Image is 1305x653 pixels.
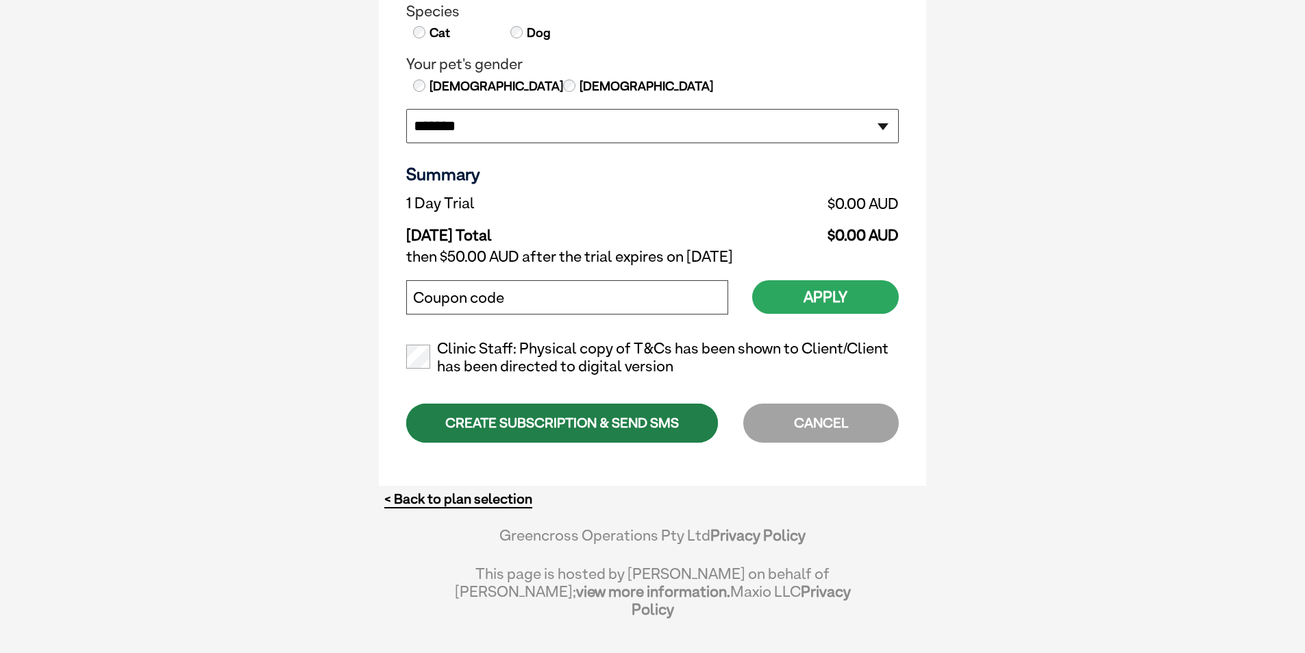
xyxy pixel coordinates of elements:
[576,582,730,600] a: view more information.
[674,191,899,216] td: $0.00 AUD
[454,558,851,618] div: This page is hosted by [PERSON_NAME] on behalf of [PERSON_NAME]; Maxio LLC
[406,191,674,216] td: 1 Day Trial
[406,216,674,245] td: [DATE] Total
[454,526,851,558] div: Greencross Operations Pty Ltd
[406,340,899,375] label: Clinic Staff: Physical copy of T&Cs has been shown to Client/Client has been directed to digital ...
[406,164,899,184] h3: Summary
[632,582,851,618] a: Privacy Policy
[710,526,806,544] a: Privacy Policy
[406,404,718,443] div: CREATE SUBSCRIPTION & SEND SMS
[384,491,532,508] a: < Back to plan selection
[413,289,504,307] label: Coupon code
[674,216,899,245] td: $0.00 AUD
[406,3,899,21] legend: Species
[752,280,899,314] button: Apply
[743,404,899,443] div: CANCEL
[406,245,899,269] td: then $50.00 AUD after the trial expires on [DATE]
[406,345,430,369] input: Clinic Staff: Physical copy of T&Cs has been shown to Client/Client has been directed to digital ...
[406,56,899,73] legend: Your pet's gender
